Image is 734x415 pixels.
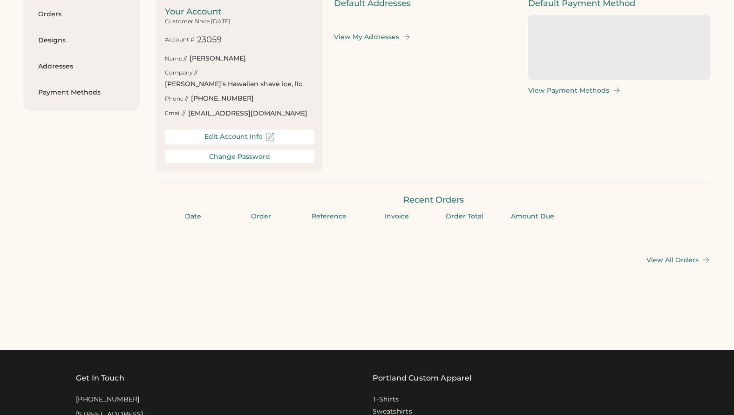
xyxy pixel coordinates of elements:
div: Invoice [366,212,428,221]
div: Edit Account Info [204,133,263,141]
div: View Payment Methods [528,87,609,95]
div: Customer Since [DATE] [165,18,231,26]
div: Order Total [434,212,496,221]
img: yH5BAEAAAAALAAAAAABAAEAAAIBRAA7 [681,50,700,69]
a: T-Shirts [373,395,399,404]
div: Payment Methods [38,88,125,97]
div: Phone // [165,95,188,103]
div: 23059 [197,34,222,46]
div: [EMAIL_ADDRESS][DOMAIN_NAME] [188,109,307,118]
div: Change Password [209,153,270,161]
div: View All Orders [646,256,699,264]
div: Date [162,212,224,221]
div: Reference [298,212,360,221]
div: Get In Touch [76,373,124,384]
div: [PHONE_NUMBER] [191,94,254,103]
div: [PERSON_NAME]’s Hawaiian shave ice, llc [165,80,302,89]
div: [PERSON_NAME] [190,54,246,63]
div: Amount Due [502,212,564,221]
div: Designs [38,36,125,45]
a: Portland Custom Apparel [373,373,471,384]
div: Email // [165,109,185,117]
div: Order [230,212,292,221]
div: Your Account [165,6,314,18]
div: View My Addresses [334,33,399,41]
div: Account # [165,36,194,44]
div: [PHONE_NUMBER] [76,395,140,404]
div: Name // [165,55,187,63]
div: Addresses [38,62,125,71]
div: Recent Orders [156,194,711,206]
div: Company // [165,69,197,77]
div: Orders [38,10,125,19]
